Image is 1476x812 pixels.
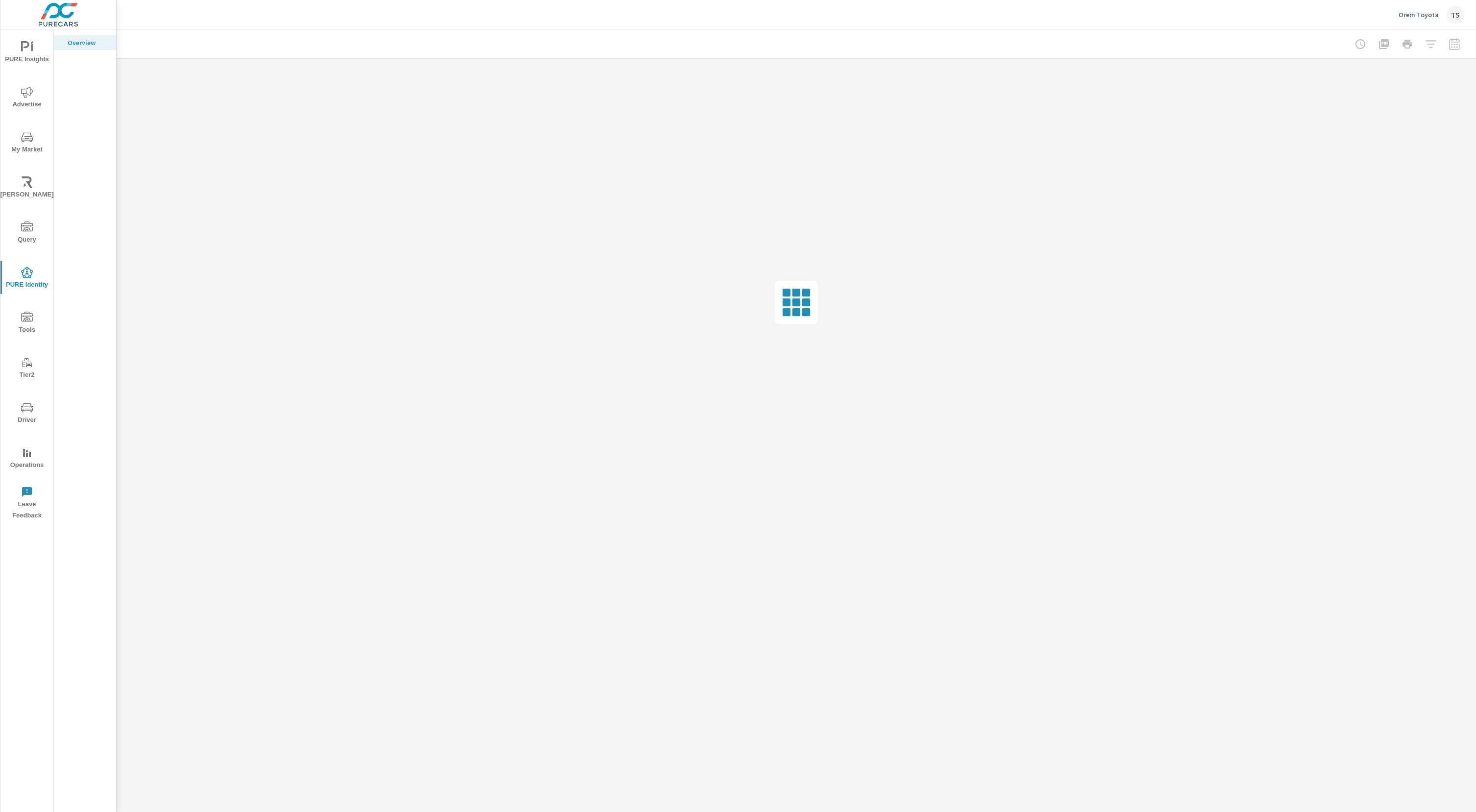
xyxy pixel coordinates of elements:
span: Tier2 [3,357,50,381]
span: My Market [3,131,50,155]
span: Operations [3,447,50,471]
span: PURE Insights [3,41,50,65]
p: Overview [68,38,108,48]
div: TS [1447,6,1464,24]
span: Query [3,221,50,246]
div: nav menu [0,29,53,525]
span: Driver [3,402,50,426]
span: PURE Identity [3,267,50,291]
div: Overview [54,35,116,50]
p: Orem Toyota [1399,10,1439,19]
span: Advertise [3,86,50,110]
span: Tools [3,312,50,336]
span: Leave Feedback [3,486,50,521]
span: [PERSON_NAME] [3,176,50,200]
